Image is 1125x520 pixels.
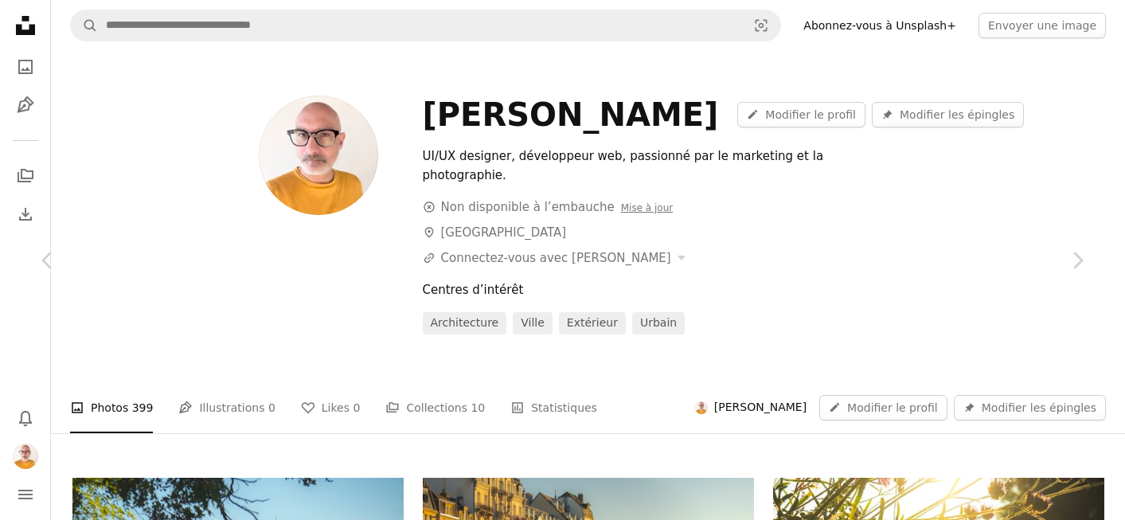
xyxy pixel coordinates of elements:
img: Avatar de l’utilisateur Frédéric LO BRUTTO [259,96,378,215]
span: 0 [268,399,275,416]
button: Connectez-vous avec [PERSON_NAME] [423,248,686,268]
a: Illustrations 0 [178,382,275,433]
button: Envoyer une image [979,13,1106,38]
span: [PERSON_NAME] [714,400,807,416]
button: Menu [10,479,41,510]
a: Illustrations [10,89,41,121]
a: ville [513,312,553,334]
span: 10 [471,399,485,416]
button: Profil [10,440,41,472]
form: Rechercher des visuels sur tout le site [70,10,781,41]
a: architecture [423,312,507,334]
button: Modifier les épingles [954,395,1106,420]
button: Modifier les épingles [872,102,1024,127]
a: Abonnez-vous à Unsplash+ [794,13,966,38]
button: Recherche de visuels [742,10,780,41]
a: Statistiques [510,382,597,433]
a: Suivant [1029,184,1125,337]
a: Collections [10,160,41,192]
a: Mise à jour [621,202,674,213]
a: Collections 10 [385,382,485,433]
a: Modifier le profil [737,102,865,127]
div: UI/UX designer, développeur web, passionné par le marketing et la photographie. [423,147,900,185]
div: Centres d’intérêt [423,280,1104,299]
a: Photos [10,51,41,83]
img: Avatar de l’utilisateur Frédéric LO BRUTTO [695,401,708,414]
div: Non disponible à l’embauche [423,197,674,217]
button: Notifications [10,402,41,434]
a: urbain [632,312,685,334]
a: Likes 0 [301,382,361,433]
span: 0 [353,399,360,416]
a: Modifier le profil [819,395,947,420]
a: [GEOGRAPHIC_DATA] [423,225,567,240]
img: Avatar de l’utilisateur Frédéric LO BRUTTO [13,444,38,469]
div: [PERSON_NAME] [423,96,719,134]
a: extérieur [559,312,626,334]
button: Rechercher sur Unsplash [71,10,98,41]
